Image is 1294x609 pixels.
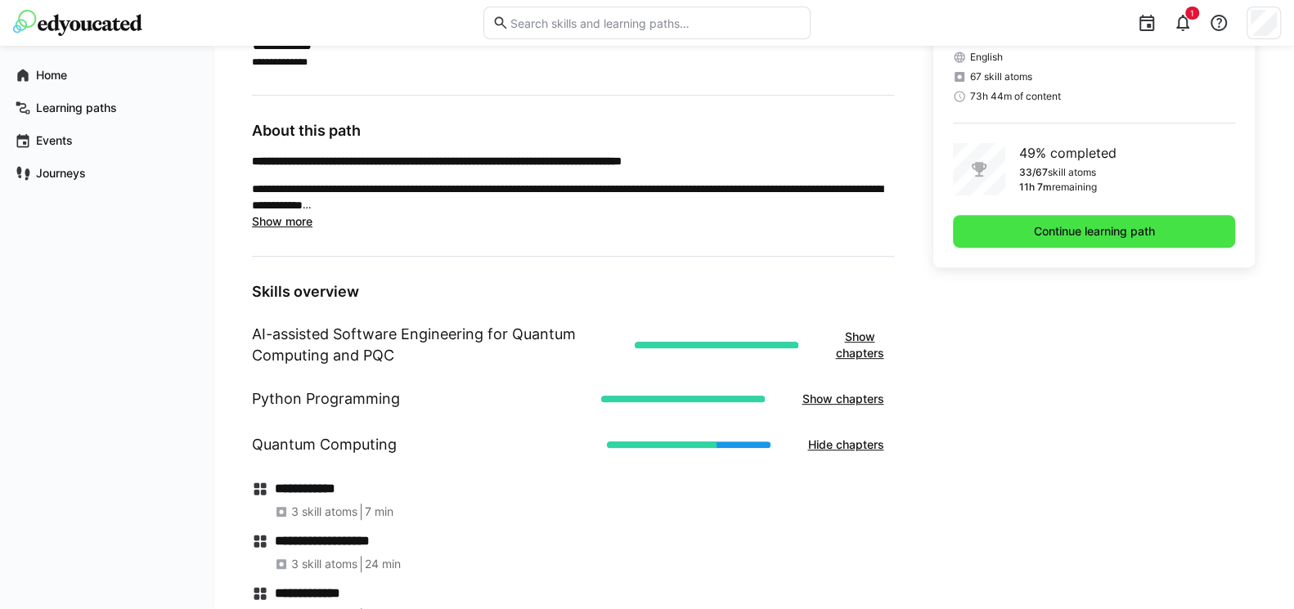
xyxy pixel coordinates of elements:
span: Continue learning path [1031,223,1157,240]
span: Show chapters [799,391,886,407]
span: 73h 44m of content [969,90,1060,103]
h1: AI-assisted Software Engineering for Quantum Computing and PQC [252,324,622,366]
button: Show chapters [824,320,894,369]
button: Continue learning path [953,215,1235,248]
p: 11h 7m [1018,181,1051,194]
span: 3 skill atoms [291,504,357,520]
h1: Quantum Computing [252,434,397,455]
button: Show chapters [791,383,894,415]
h3: Skills overview [252,283,894,301]
input: Search skills and learning paths… [509,16,802,30]
h3: About this path [252,122,894,140]
span: Hide chapters [805,437,886,453]
p: remaining [1051,181,1096,194]
span: 67 skill atoms [969,70,1031,83]
span: 7 min [365,504,393,520]
h1: Python Programming [252,388,400,410]
p: 33/67 [1018,166,1047,179]
span: English [969,51,1002,64]
span: 24 min [365,556,401,572]
span: 3 skill atoms [291,556,357,572]
span: Show more [252,214,312,228]
p: 49% completed [1018,143,1116,163]
span: Show chapters [833,329,886,361]
span: 1 [1190,8,1194,18]
p: skill atoms [1047,166,1095,179]
button: Hide chapters [797,428,894,461]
